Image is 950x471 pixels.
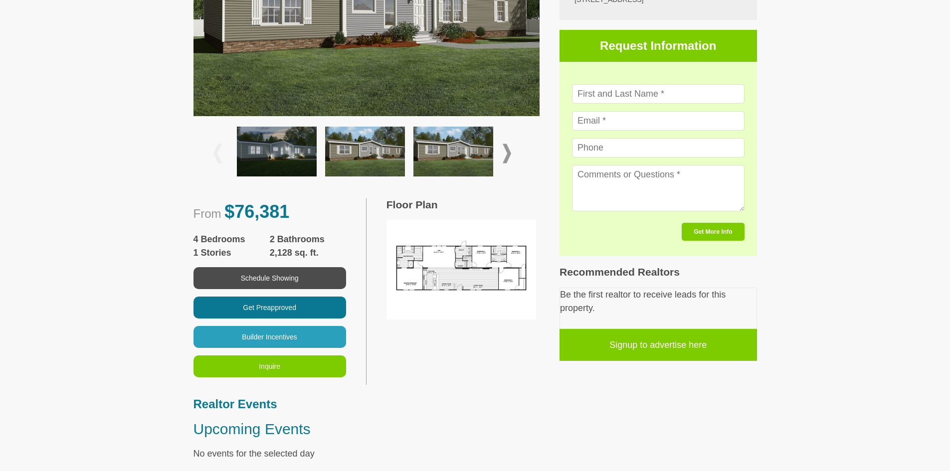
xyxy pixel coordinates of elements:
h3: Realtor Events [193,397,464,412]
h3: Request Information [560,30,757,62]
button: Get More Info [682,223,744,241]
input: First and Last Name * [572,84,745,104]
h3: Floor Plan [386,198,540,211]
span: $76,381 [224,201,289,222]
span: 2 Bathrooms [270,233,346,246]
button: Schedule Showing [193,267,346,289]
span: 2,128 sq. ft. [270,246,346,260]
button: Inquire [193,355,346,377]
span: From [193,207,221,220]
button: Get Preapproved [193,297,346,318]
span: 4 Bedrooms [193,233,270,246]
p: No events for the selected day [193,447,464,461]
span: 1 Stories [193,246,270,260]
input: Email * [572,111,745,131]
a: Signup to advertise here [560,329,757,361]
input: Phone [572,138,745,157]
h3: Recommended Realtors [560,266,757,278]
p: Be the first realtor to receive leads for this property. [560,288,757,315]
button: Builder Incentives [193,326,346,348]
h3: Upcoming Events [193,420,464,438]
